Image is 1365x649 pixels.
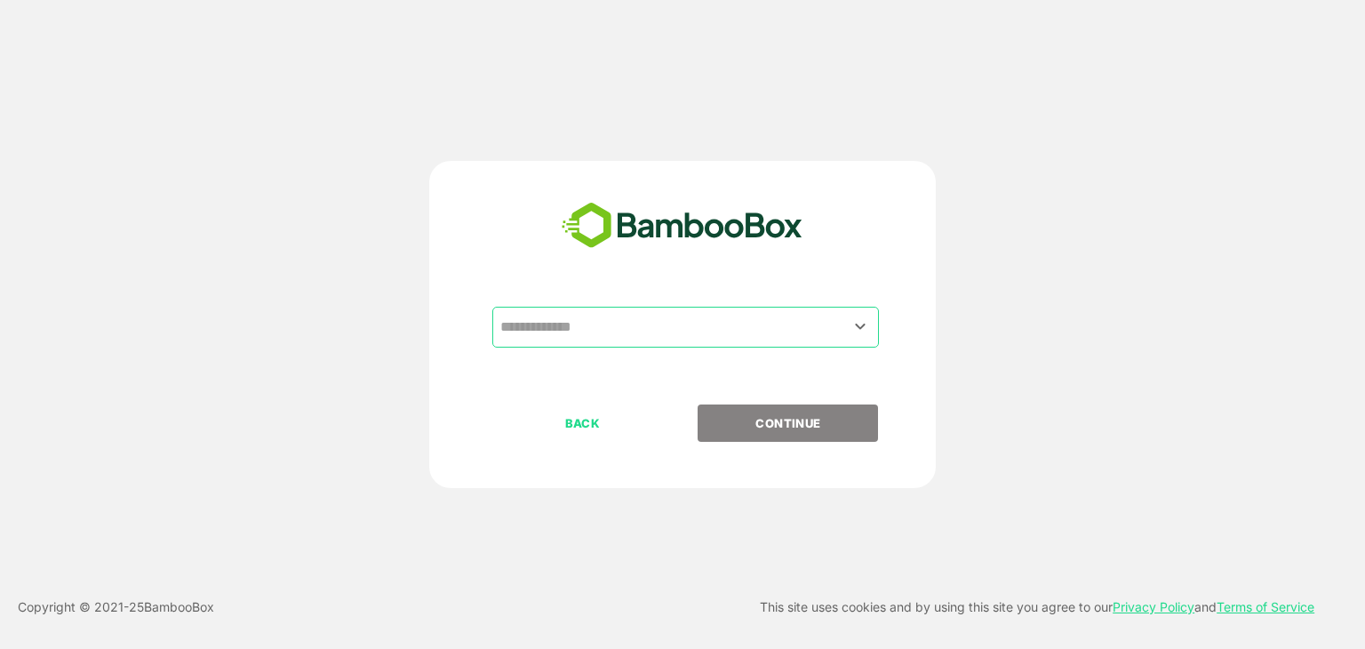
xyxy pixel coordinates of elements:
img: bamboobox [552,196,812,255]
a: Terms of Service [1217,599,1314,614]
a: Privacy Policy [1113,599,1194,614]
p: CONTINUE [699,413,877,433]
p: BACK [494,413,672,433]
button: CONTINUE [698,405,878,442]
p: This site uses cookies and by using this site you agree to our and [760,597,1314,618]
button: BACK [492,405,673,442]
p: Copyright © 2021- 25 BambooBox [18,597,214,618]
button: Open [849,315,873,339]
